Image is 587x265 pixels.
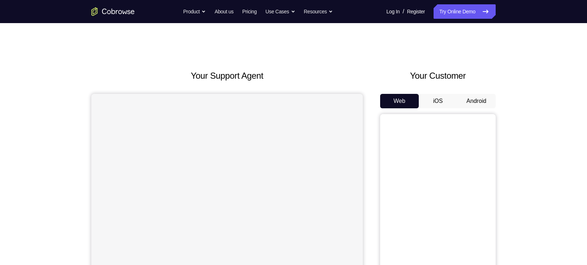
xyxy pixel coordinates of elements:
button: iOS [419,94,457,108]
button: Product [183,4,206,19]
a: Pricing [242,4,257,19]
a: Register [407,4,425,19]
h2: Your Customer [380,69,496,82]
button: Web [380,94,419,108]
button: Use Cases [265,4,295,19]
a: About us [214,4,233,19]
a: Go to the home page [91,7,135,16]
span: / [403,7,404,16]
a: Log In [386,4,400,19]
button: Resources [304,4,333,19]
button: Android [457,94,496,108]
h2: Your Support Agent [91,69,363,82]
a: Try Online Demo [434,4,496,19]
